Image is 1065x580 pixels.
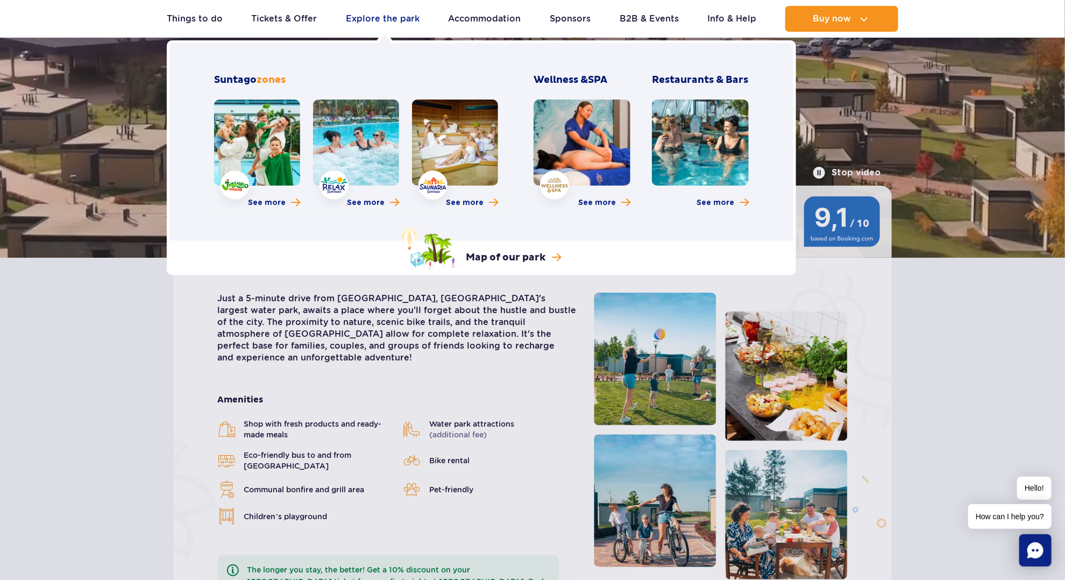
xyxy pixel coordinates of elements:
[346,6,420,32] a: Explore the park
[402,228,562,270] a: Map of our park
[466,251,546,264] p: Map of our park
[347,197,385,208] span: See more
[347,197,399,208] a: More about Relax zone
[446,197,484,208] span: See more
[578,197,616,208] span: See more
[588,74,607,86] span: SPA
[1019,534,1052,567] div: Chat
[252,6,317,32] a: Tickets & Offer
[620,6,679,32] a: B2B & Events
[652,74,749,87] h3: Restaurants & Bars
[248,197,300,208] a: More about Jamango zone
[1017,477,1052,500] span: Hello!
[248,197,286,208] span: See more
[578,197,630,208] a: More about Wellness & SPA
[550,6,591,32] a: Sponsors
[534,74,630,87] h3: Wellness &
[813,14,851,24] span: Buy now
[707,6,756,32] a: Info & Help
[214,74,498,87] h2: Suntago
[167,6,223,32] a: Things to do
[257,74,286,86] span: zones
[968,504,1052,529] span: How can I help you?
[697,197,734,208] span: See more
[697,197,749,208] a: More about Restaurants & Bars
[449,6,521,32] a: Accommodation
[785,6,898,32] button: Buy now
[446,197,498,208] a: More about Saunaria zone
